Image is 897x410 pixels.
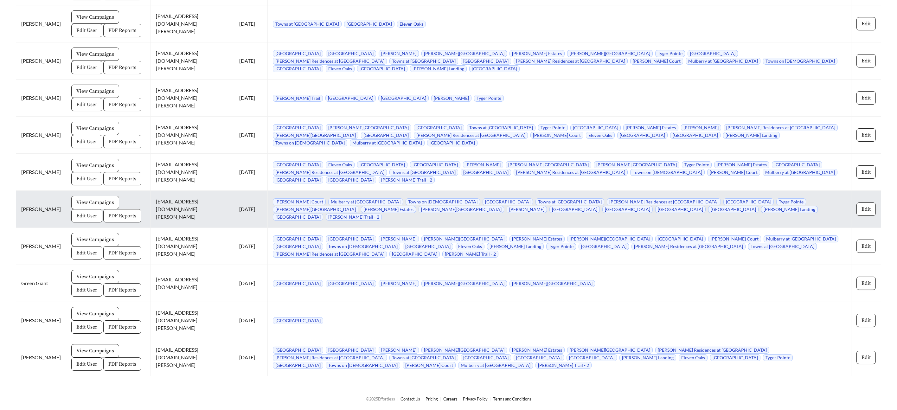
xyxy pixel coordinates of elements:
[151,42,234,80] td: [EMAIL_ADDRESS][DOMAIN_NAME][PERSON_NAME]
[234,339,268,376] td: [DATE]
[361,132,411,139] span: [GEOGRAPHIC_DATA]
[234,80,268,117] td: [DATE]
[379,176,435,183] span: [PERSON_NAME] Trail - 2
[623,124,678,131] span: [PERSON_NAME] Estates
[103,283,141,297] button: PDF Reports
[764,235,838,242] span: Mulberry at [GEOGRAPHIC_DATA]
[273,317,323,324] span: [GEOGRAPHIC_DATA]
[389,58,458,65] span: Towns at [GEOGRAPHIC_DATA]
[357,65,407,72] span: [GEOGRAPHIC_DATA]
[76,199,114,206] span: View Campaigns
[456,243,484,250] span: Eleven Oaks
[326,214,382,221] span: [PERSON_NAME] Trail - 2
[76,125,114,132] span: View Campaigns
[655,235,706,242] span: [GEOGRAPHIC_DATA]
[273,65,323,72] span: [GEOGRAPHIC_DATA]
[442,251,498,258] span: [PERSON_NAME] Trail - 2
[71,246,102,259] button: Edit User
[772,161,822,168] span: [GEOGRAPHIC_DATA]
[273,124,323,131] span: [GEOGRAPHIC_DATA]
[461,169,511,176] span: [GEOGRAPHIC_DATA]
[761,206,818,213] span: [PERSON_NAME] Landing
[16,191,66,228] td: [PERSON_NAME]
[71,270,119,283] button: View Campaigns
[16,5,66,42] td: [PERSON_NAME]
[414,132,528,139] span: [PERSON_NAME] Residences at [GEOGRAPHIC_DATA]
[379,280,419,287] span: [PERSON_NAME]
[567,235,653,242] span: [PERSON_NAME][GEOGRAPHIC_DATA]
[71,249,102,255] a: Edit User
[71,98,102,111] button: Edit User
[273,132,358,139] span: [PERSON_NAME][GEOGRAPHIC_DATA]
[103,320,141,334] button: PDF Reports
[71,51,119,57] a: View Campaigns
[506,161,591,168] span: [PERSON_NAME][GEOGRAPHIC_DATA]
[71,361,102,367] a: Edit User
[273,362,323,369] span: [GEOGRAPHIC_DATA]
[108,360,136,368] span: PDF Reports
[71,196,119,209] button: View Campaigns
[344,21,394,28] span: [GEOGRAPHIC_DATA]
[419,206,504,213] span: [PERSON_NAME][GEOGRAPHIC_DATA]
[631,243,746,250] span: [PERSON_NAME] Residences at [GEOGRAPHIC_DATA]
[862,94,871,102] span: Edit
[567,50,653,57] span: [PERSON_NAME][GEOGRAPHIC_DATA]
[76,101,97,108] span: Edit User
[273,214,323,221] span: [GEOGRAPHIC_DATA]
[71,347,119,353] a: View Campaigns
[630,58,683,65] span: [PERSON_NAME] Court
[514,58,628,65] span: [PERSON_NAME] Residences at [GEOGRAPHIC_DATA]
[763,58,837,65] span: Towns on [DEMOGRAPHIC_DATA]
[234,117,268,154] td: [DATE]
[76,50,114,58] span: View Campaigns
[862,205,871,213] span: Edit
[151,302,234,339] td: [EMAIL_ADDRESS][DOMAIN_NAME][PERSON_NAME]
[71,199,119,205] a: View Campaigns
[71,172,102,185] button: Edit User
[507,206,547,213] span: [PERSON_NAME]
[273,95,323,102] span: [PERSON_NAME] Trail
[103,135,141,148] button: PDF Reports
[862,168,871,176] span: Edit
[273,354,387,361] span: [PERSON_NAME] Residences at [GEOGRAPHIC_DATA]
[326,362,400,369] span: Towns on [DEMOGRAPHIC_DATA]
[273,347,323,354] span: [GEOGRAPHIC_DATA]
[71,283,102,297] button: Edit User
[535,198,604,205] span: Towns at [GEOGRAPHIC_DATA]
[273,139,347,146] span: Towns on [DEMOGRAPHIC_DATA]
[16,228,66,265] td: [PERSON_NAME]
[688,50,738,57] span: [GEOGRAPHIC_DATA]
[862,57,871,65] span: Edit
[76,360,97,368] span: Edit User
[549,206,600,213] span: [GEOGRAPHIC_DATA]
[856,17,876,30] button: Edit
[389,354,458,361] span: Towns at [GEOGRAPHIC_DATA]
[350,139,425,146] span: Mulberry at [GEOGRAPHIC_DATA]
[326,124,411,131] span: [PERSON_NAME][GEOGRAPHIC_DATA]
[421,235,507,242] span: [PERSON_NAME][GEOGRAPHIC_DATA]
[273,169,387,176] span: [PERSON_NAME] Residences at [GEOGRAPHIC_DATA]
[469,65,520,72] span: [GEOGRAPHIC_DATA]
[151,154,234,191] td: [EMAIL_ADDRESS][DOMAIN_NAME][PERSON_NAME]
[151,228,234,265] td: [EMAIL_ADDRESS][DOMAIN_NAME][PERSON_NAME]
[273,251,387,258] span: [PERSON_NAME] Residences at [GEOGRAPHIC_DATA]
[151,5,234,42] td: [EMAIL_ADDRESS][DOMAIN_NAME][PERSON_NAME]
[707,169,760,176] span: [PERSON_NAME] Court
[234,265,268,302] td: [DATE]
[71,310,119,316] a: View Campaigns
[273,161,323,168] span: [GEOGRAPHIC_DATA]
[273,235,323,242] span: [GEOGRAPHIC_DATA]
[76,175,97,183] span: Edit User
[108,286,136,294] span: PDF Reports
[708,206,759,213] span: [GEOGRAPHIC_DATA]
[856,277,876,290] button: Edit
[708,235,761,242] span: [PERSON_NAME] Court
[103,24,141,37] button: PDF Reports
[326,280,376,287] span: [GEOGRAPHIC_DATA]
[71,85,119,98] button: View Campaigns
[76,212,97,220] span: Edit User
[71,122,119,135] button: View Campaigns
[862,317,871,324] span: Edit
[71,233,119,246] button: View Campaigns
[71,125,119,131] a: View Campaigns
